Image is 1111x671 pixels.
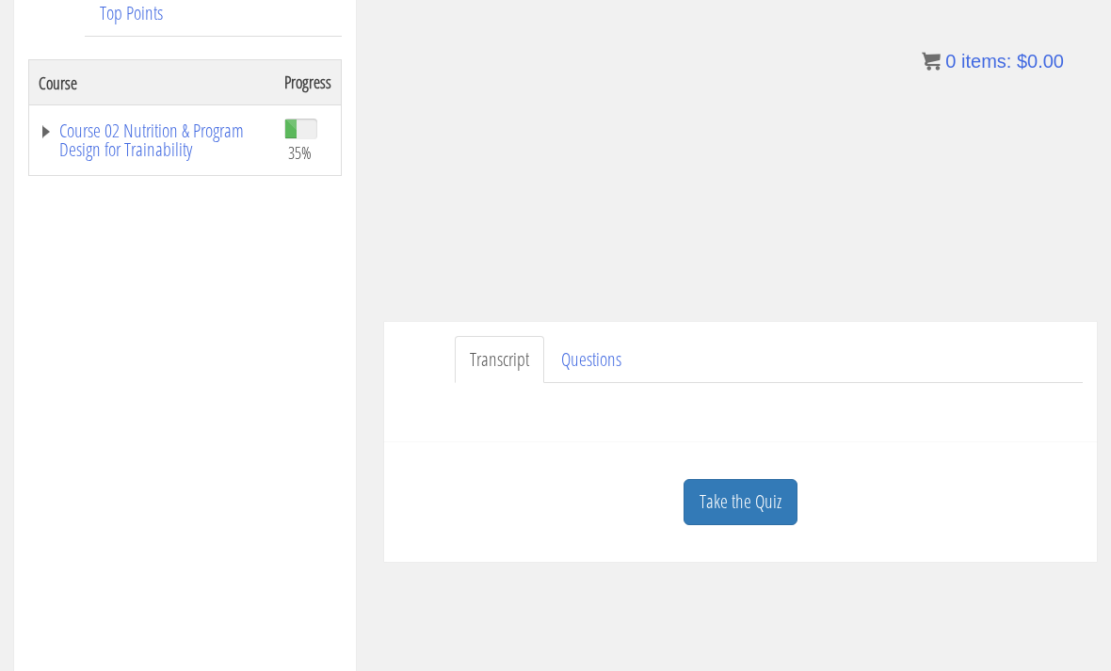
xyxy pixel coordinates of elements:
[29,60,276,105] th: Course
[922,51,1064,72] a: 0 items: $0.00
[961,51,1011,72] span: items:
[288,142,312,163] span: 35%
[455,336,544,384] a: Transcript
[922,52,941,71] img: icon11.png
[39,121,266,159] a: Course 02 Nutrition & Program Design for Trainability
[546,336,636,384] a: Questions
[1017,51,1064,72] bdi: 0.00
[1017,51,1027,72] span: $
[684,479,797,525] a: Take the Quiz
[945,51,956,72] span: 0
[275,60,342,105] th: Progress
